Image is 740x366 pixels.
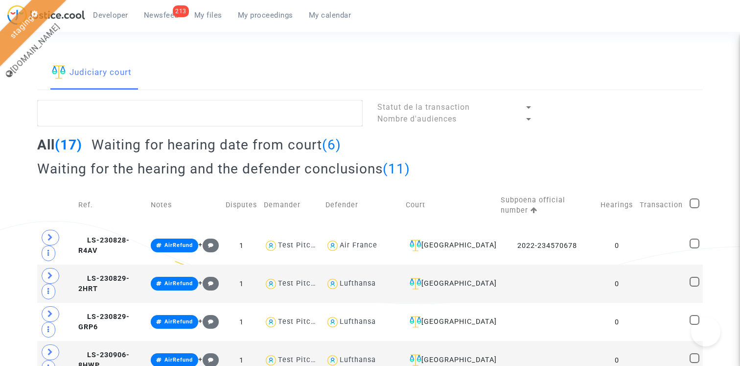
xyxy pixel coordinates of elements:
[78,236,130,255] span: LS-230828-R4AV
[78,274,130,293] span: LS-230829-2HRT
[410,240,421,251] img: icon-faciliter-sm.svg
[278,317,323,326] div: Test Pitcher
[597,184,636,226] td: Hearings
[340,356,376,364] div: Lufthansa
[37,136,82,153] h2: All
[173,5,189,17] div: 213
[406,240,493,251] div: [GEOGRAPHIC_DATA]
[340,279,376,288] div: Lufthansa
[497,184,598,226] td: Subpoena official number
[164,242,193,248] span: AirRefund
[264,277,278,291] img: icon-user.svg
[278,241,323,249] div: Test Pitcher
[278,356,323,364] div: Test Pitcher
[52,65,66,79] img: icon-faciliter-sm.svg
[377,114,457,123] span: Nombre d'audiences
[78,313,130,332] span: LS-230829-GRP6
[301,8,359,23] a: My calendar
[186,8,230,23] a: My files
[383,161,410,177] span: (11)
[164,357,193,363] span: AirRefund
[309,11,351,20] span: My calendar
[52,56,132,90] a: Judiciary court
[340,241,377,249] div: Air France
[37,160,410,177] h2: Waiting for the hearing and the defender conclusions
[7,5,85,25] img: jc-logo.svg
[264,315,278,329] img: icon-user.svg
[325,315,340,329] img: icon-user.svg
[222,226,260,265] td: 1
[410,278,421,290] img: icon-faciliter-sm.svg
[406,316,493,328] div: [GEOGRAPHIC_DATA]
[194,11,222,20] span: My files
[278,279,323,288] div: Test Pitcher
[147,184,222,226] td: Notes
[136,8,186,23] a: 213Newsfeed
[222,265,260,303] td: 1
[8,13,35,41] a: staging
[93,11,128,20] span: Developer
[322,137,341,153] span: (6)
[325,277,340,291] img: icon-user.svg
[406,278,493,290] div: [GEOGRAPHIC_DATA]
[144,11,179,20] span: Newsfeed
[230,8,301,23] a: My proceedings
[597,226,636,265] td: 0
[238,11,293,20] span: My proceedings
[85,8,136,23] a: Developer
[222,303,260,341] td: 1
[410,354,421,366] img: icon-faciliter-sm.svg
[325,239,340,253] img: icon-user.svg
[636,184,686,226] td: Transaction
[198,317,219,325] span: +
[322,184,402,226] td: Defender
[597,265,636,303] td: 0
[198,355,219,364] span: +
[402,184,497,226] td: Court
[164,280,193,287] span: AirRefund
[260,184,322,226] td: Demander
[406,354,493,366] div: [GEOGRAPHIC_DATA]
[198,241,219,249] span: +
[597,303,636,341] td: 0
[55,137,82,153] span: (17)
[691,317,720,346] iframe: Help Scout Beacon - Open
[164,318,193,325] span: AirRefund
[75,184,147,226] td: Ref.
[198,279,219,287] span: +
[377,102,470,112] span: Statut de la transaction
[410,316,421,328] img: icon-faciliter-sm.svg
[222,184,260,226] td: Disputes
[92,136,341,153] h2: Waiting for hearing date from court
[497,226,598,265] td: 2022-234570678
[264,239,278,253] img: icon-user.svg
[340,317,376,326] div: Lufthansa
